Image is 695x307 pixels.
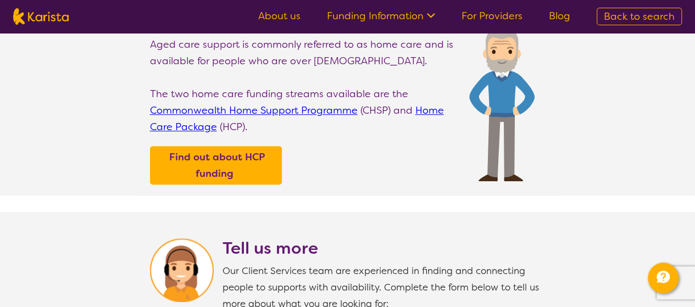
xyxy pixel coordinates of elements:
[150,238,214,302] img: Karista Client Service
[150,36,458,69] p: Aged care support is commonly referred to as home care and is available for people who are over [...
[169,150,265,180] b: Find out about HCP funding
[604,10,675,23] span: Back to search
[258,9,301,23] a: About us
[150,104,358,117] a: Commonwealth Home Support Programme
[597,8,682,25] a: Back to search
[648,263,679,293] button: Channel Menu
[150,86,458,135] p: The two home care funding streams available are the (CHSP) and (HCP).
[462,9,522,23] a: For Providers
[469,27,535,181] img: Find Age care and home care package services and providers
[13,8,69,25] img: Karista logo
[549,9,570,23] a: Blog
[153,149,279,182] a: Find out about HCP funding
[223,238,546,258] h2: Tell us more
[327,9,435,23] a: Funding Information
